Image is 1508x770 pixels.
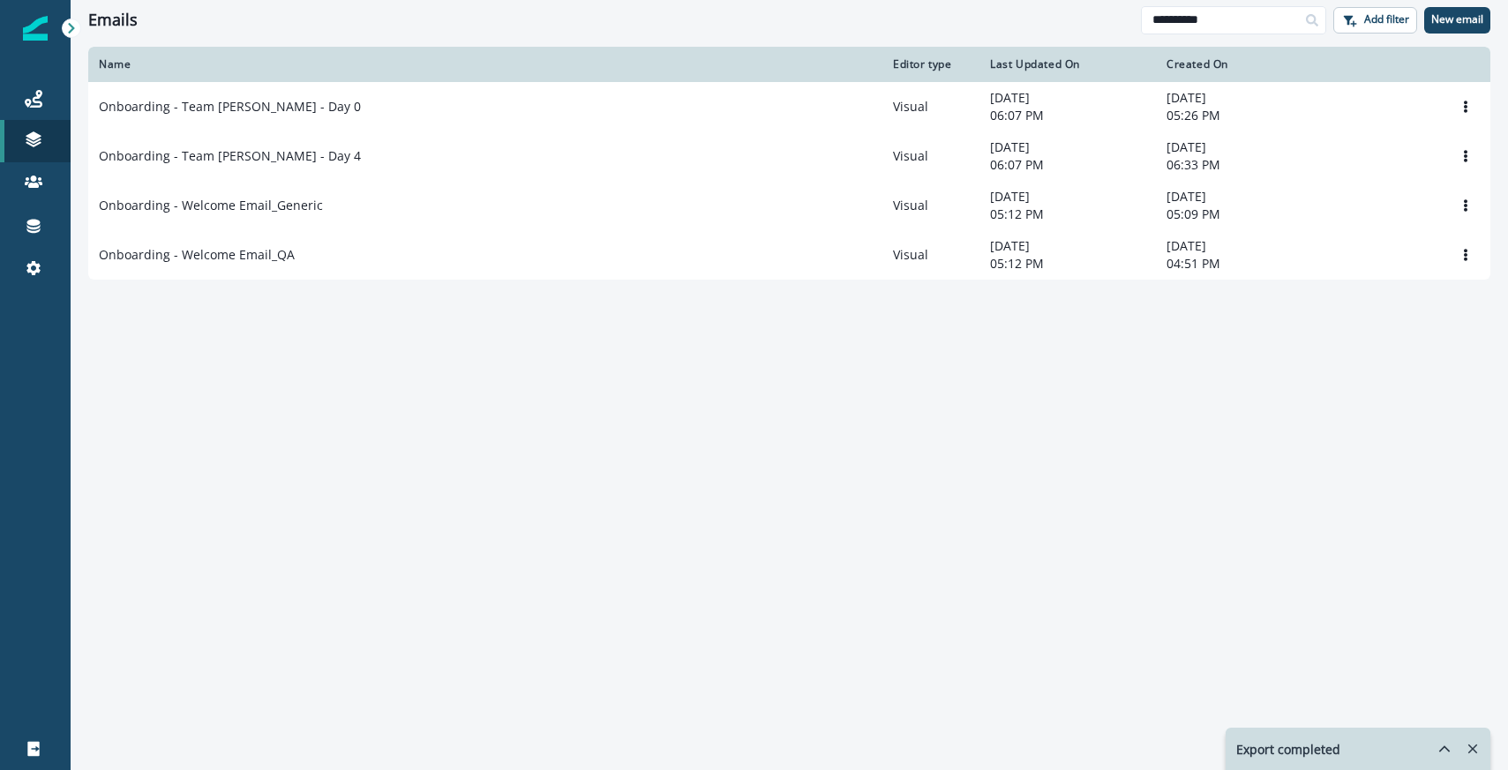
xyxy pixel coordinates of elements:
[1452,93,1480,120] button: Options
[1364,13,1409,26] p: Add filter
[23,16,48,41] img: Inflection
[882,82,979,131] td: Visual
[1416,729,1452,769] button: hide-exports
[1167,57,1322,71] div: Created On
[1452,143,1480,169] button: Options
[88,230,1490,280] a: Onboarding - Welcome Email_QAVisual[DATE]05:12 PM[DATE]04:51 PMOptions
[99,57,872,71] div: Name
[1431,13,1483,26] p: New email
[990,237,1145,255] p: [DATE]
[1167,107,1322,124] p: 05:26 PM
[1167,237,1322,255] p: [DATE]
[1167,255,1322,273] p: 04:51 PM
[1424,7,1490,34] button: New email
[88,11,138,30] h1: Emails
[1459,736,1487,762] button: Remove-exports
[990,57,1145,71] div: Last Updated On
[990,156,1145,174] p: 06:07 PM
[99,98,361,116] p: Onboarding - Team [PERSON_NAME] - Day 0
[88,131,1490,181] a: Onboarding - Team [PERSON_NAME] - Day 4Visual[DATE]06:07 PM[DATE]06:33 PMOptions
[99,197,323,214] p: Onboarding - Welcome Email_Generic
[882,181,979,230] td: Visual
[990,255,1145,273] p: 05:12 PM
[88,82,1490,131] a: Onboarding - Team [PERSON_NAME] - Day 0Visual[DATE]06:07 PM[DATE]05:26 PMOptions
[99,147,361,165] p: Onboarding - Team [PERSON_NAME] - Day 4
[882,131,979,181] td: Visual
[893,57,969,71] div: Editor type
[1452,192,1480,219] button: Options
[99,246,295,264] p: Onboarding - Welcome Email_QA
[882,230,979,280] td: Visual
[1452,242,1480,268] button: Options
[990,107,1145,124] p: 06:07 PM
[1236,740,1340,759] p: Export completed
[1167,188,1322,206] p: [DATE]
[1430,736,1459,762] button: hide-exports
[1167,206,1322,223] p: 05:09 PM
[1167,138,1322,156] p: [DATE]
[1333,7,1417,34] button: Add filter
[990,188,1145,206] p: [DATE]
[990,138,1145,156] p: [DATE]
[1167,89,1322,107] p: [DATE]
[88,181,1490,230] a: Onboarding - Welcome Email_GenericVisual[DATE]05:12 PM[DATE]05:09 PMOptions
[1167,156,1322,174] p: 06:33 PM
[990,89,1145,107] p: [DATE]
[990,206,1145,223] p: 05:12 PM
